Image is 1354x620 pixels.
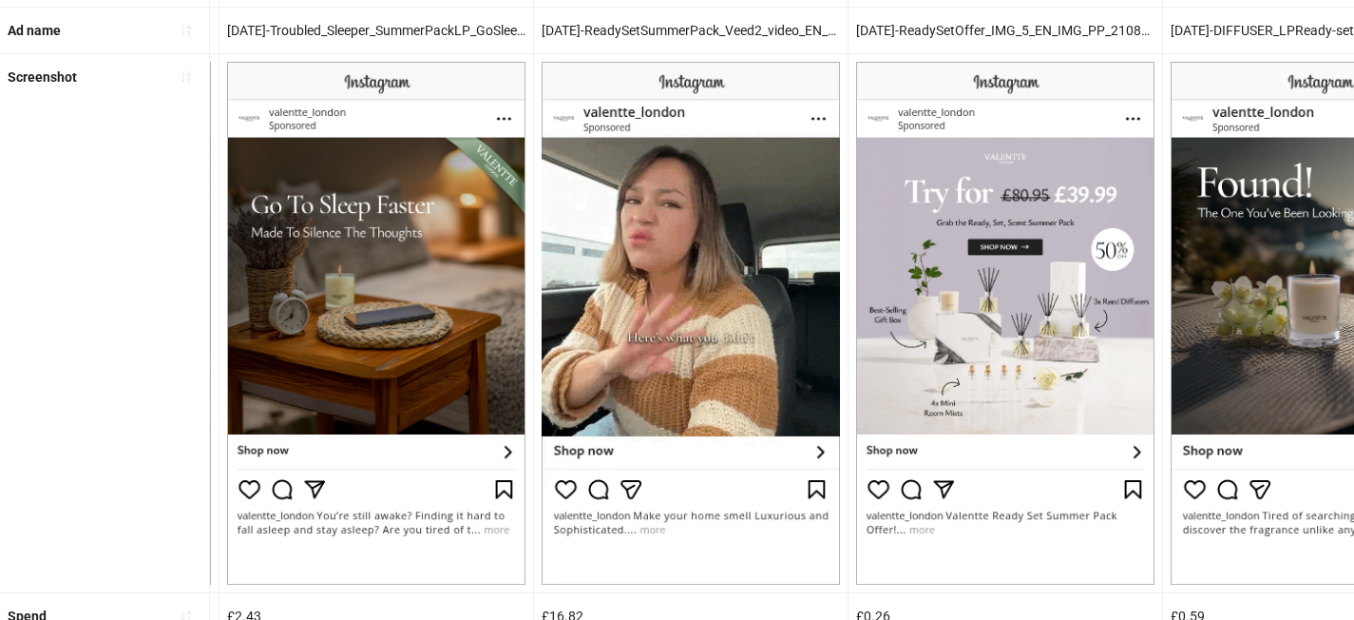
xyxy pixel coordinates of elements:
[542,62,840,585] img: Screenshot 6851026042272
[180,24,193,37] span: sort-ascending
[856,62,1154,585] img: Screenshot 6848376503272
[8,23,61,38] b: Ad name
[180,70,193,84] span: sort-ascending
[219,8,533,53] div: [DATE]-Troubled_Sleeper_SummerPackLP_GoSleepFaster_Static_IMG_Ad5_EN_IMG_PP_21082025_ALLG_CC_SC1_...
[534,8,848,53] div: [DATE]-ReadySetSummerPack_Veed2_video_EN_VID_PP_22082025_ALLG_CC_SC13_None_
[849,8,1162,53] div: [DATE]-ReadySetOffer_IMG_5_EN_IMG_PP_21082025_ALLG_CC_SC1_None_ - Copy 2
[227,62,525,585] img: Screenshot 6847579193872
[8,69,77,85] b: Screenshot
